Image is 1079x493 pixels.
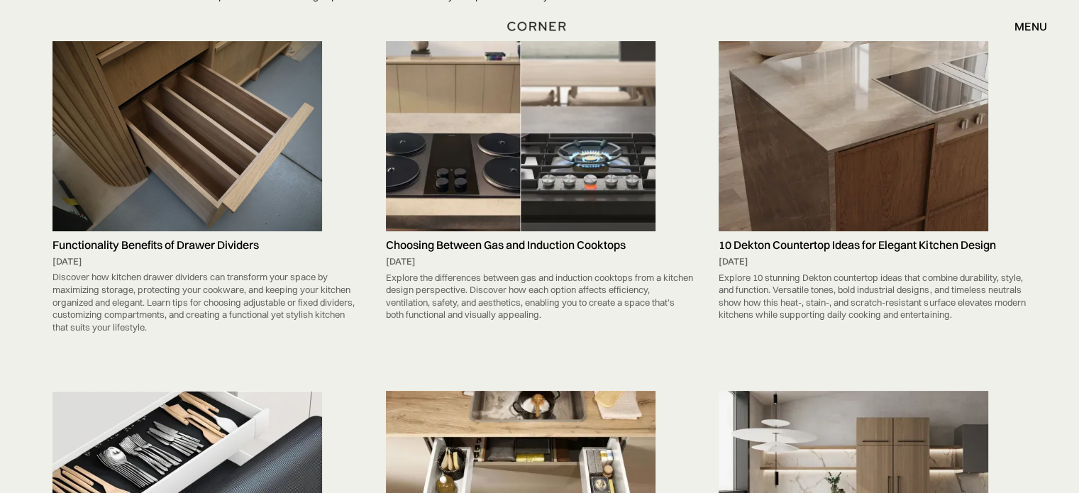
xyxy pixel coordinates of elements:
[1000,14,1047,38] div: menu
[712,41,1034,324] a: 10 Dekton Countertop Ideas for Elegant Kitchen Design[DATE]Explore 10 stunning Dekton countertop ...
[1014,21,1047,32] div: menu
[386,268,694,325] div: Explore the differences between gas and induction cooktops from a kitchen design perspective. Dis...
[386,255,694,268] div: [DATE]
[719,255,1027,268] div: [DATE]
[719,268,1027,325] div: Explore 10 stunning Dekton countertop ideas that combine durability, style, and function. Versati...
[52,267,360,337] div: Discover how kitchen drawer dividers can transform your space by maximizing storage, protecting y...
[52,238,360,252] h5: Functionality Benefits of Drawer Dividers
[45,41,367,337] a: Functionality Benefits of Drawer Dividers[DATE]Discover how kitchen drawer dividers can transform...
[386,238,694,252] h5: Choosing Between Gas and Induction Cooktops
[719,238,1027,252] h5: 10 Dekton Countertop Ideas for Elegant Kitchen Design
[502,17,576,35] a: home
[52,255,360,268] div: [DATE]
[379,41,701,324] a: Choosing Between Gas and Induction Cooktops[DATE]Explore the differences between gas and inductio...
